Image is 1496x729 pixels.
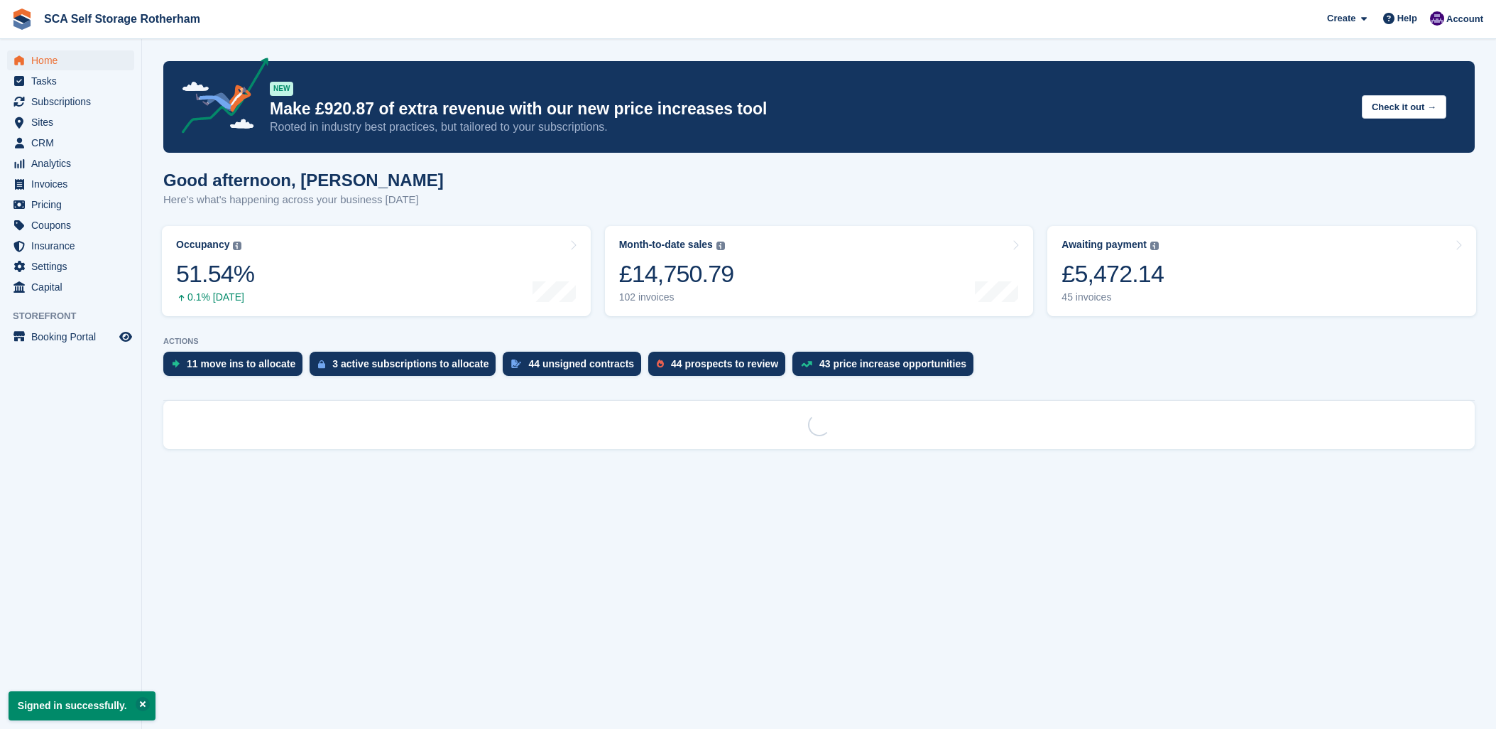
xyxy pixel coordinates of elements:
[7,215,134,235] a: menu
[716,242,725,250] img: icon-info-grey-7440780725fd019a000dd9b08b2336e03edf1995a4989e88bcd33f0948082b44.svg
[31,195,116,215] span: Pricing
[7,174,134,194] a: menu
[233,242,241,250] img: icon-info-grey-7440780725fd019a000dd9b08b2336e03edf1995a4989e88bcd33f0948082b44.svg
[619,291,734,303] div: 102 invoices
[117,328,134,345] a: Preview store
[7,327,134,347] a: menu
[1061,239,1147,251] div: Awaiting payment
[7,71,134,91] a: menu
[176,239,229,251] div: Occupancy
[619,239,713,251] div: Month-to-date sales
[1430,11,1444,26] img: Kelly Neesham
[671,358,778,369] div: 44 prospects to review
[503,352,648,383] a: 44 unsigned contracts
[31,153,116,173] span: Analytics
[1061,291,1164,303] div: 45 invoices
[31,174,116,194] span: Invoices
[792,352,981,383] a: 43 price increase opportunities
[657,360,664,368] img: prospect-51fa495bee0391a8d652442698ab0144808aea92771e9ea1ae160a38d050c398.svg
[7,133,134,153] a: menu
[31,50,116,70] span: Home
[270,99,1350,119] p: Make £920.87 of extra revenue with our new price increases tool
[528,358,634,369] div: 44 unsigned contracts
[7,92,134,112] a: menu
[7,112,134,132] a: menu
[31,112,116,132] span: Sites
[7,256,134,276] a: menu
[31,92,116,112] span: Subscriptions
[31,215,116,235] span: Coupons
[1150,242,1159,250] img: icon-info-grey-7440780725fd019a000dd9b08b2336e03edf1995a4989e88bcd33f0948082b44.svg
[310,352,503,383] a: 3 active subscriptions to allocate
[162,226,591,316] a: Occupancy 51.54% 0.1% [DATE]
[1397,11,1417,26] span: Help
[31,236,116,256] span: Insurance
[163,192,444,208] p: Here's what's happening across your business [DATE]
[270,82,293,96] div: NEW
[31,277,116,297] span: Capital
[1327,11,1355,26] span: Create
[11,9,33,30] img: stora-icon-8386f47178a22dfd0bd8f6a31ec36ba5ce8667c1dd55bd0f319d3a0aa187defe.svg
[172,360,180,368] img: move_ins_to_allocate_icon-fdf77a2bb77ea45bf5b3d319d69a93e2d87916cf1d5bf7949dd705db3b84f3ca.svg
[7,195,134,215] a: menu
[819,358,966,369] div: 43 price increase opportunities
[1362,95,1446,119] button: Check it out →
[31,71,116,91] span: Tasks
[511,360,521,368] img: contract_signature_icon-13c848040528278c33f63329250d36e43548de30e8caae1d1a13099fd9432cc5.svg
[170,58,269,139] img: price-adjustments-announcement-icon-8257ccfd72463d97f412b2fc003d46551f7dbcb40ab6d574587a9cd5c0d94...
[7,50,134,70] a: menu
[619,259,734,288] div: £14,750.79
[31,133,116,153] span: CRM
[7,153,134,173] a: menu
[7,277,134,297] a: menu
[163,352,310,383] a: 11 move ins to allocate
[187,358,295,369] div: 11 move ins to allocate
[801,361,812,367] img: price_increase_opportunities-93ffe204e8149a01c8c9dc8f82e8f89637d9d84a8eef4429ea346261dce0b2c0.svg
[176,291,254,303] div: 0.1% [DATE]
[13,309,141,323] span: Storefront
[1446,12,1483,26] span: Account
[318,360,325,369] img: active_subscription_to_allocate_icon-d502201f5373d7db506a760aba3b589e785aa758c864c3986d89f69b8ff3...
[1061,259,1164,288] div: £5,472.14
[1047,226,1476,316] a: Awaiting payment £5,472.14 45 invoices
[332,358,488,369] div: 3 active subscriptions to allocate
[648,352,792,383] a: 44 prospects to review
[605,226,1034,316] a: Month-to-date sales £14,750.79 102 invoices
[7,236,134,256] a: menu
[9,691,155,720] p: Signed in successfully.
[31,327,116,347] span: Booking Portal
[176,259,254,288] div: 51.54%
[163,337,1475,346] p: ACTIONS
[38,7,206,31] a: SCA Self Storage Rotherham
[163,171,444,190] h1: Good afternoon, [PERSON_NAME]
[270,119,1350,135] p: Rooted in industry best practices, but tailored to your subscriptions.
[31,256,116,276] span: Settings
